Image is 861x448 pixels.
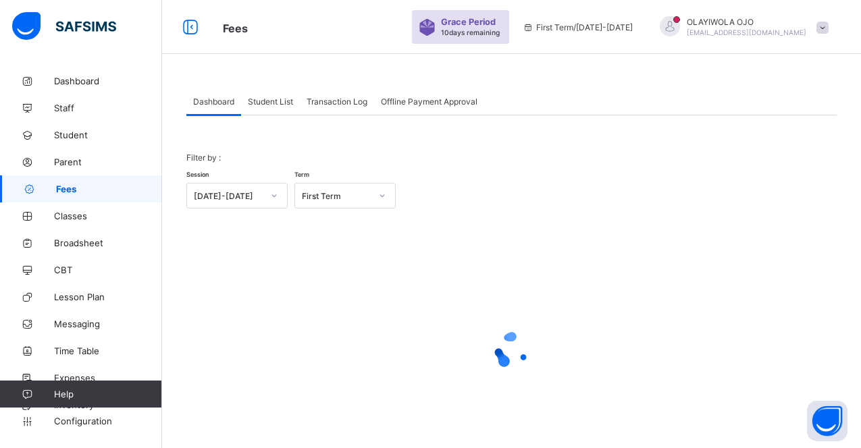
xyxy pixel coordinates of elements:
[523,22,633,32] span: session/term information
[193,96,234,107] span: Dashboard
[54,318,162,329] span: Messaging
[294,171,309,178] span: Term
[441,28,500,36] span: 10 days remaining
[54,416,161,426] span: Configuration
[54,211,162,221] span: Classes
[381,96,477,107] span: Offline Payment Approval
[441,17,496,27] span: Grace Period
[302,191,371,201] div: First Term
[54,130,162,140] span: Student
[54,237,162,248] span: Broadsheet
[687,28,806,36] span: [EMAIL_ADDRESS][DOMAIN_NAME]
[223,22,248,35] span: Fees
[687,17,806,27] span: OLAYIWOLA OJO
[419,19,436,36] img: sticker-purple.71386a28dfed39d6af7621340158ba97.svg
[54,103,162,113] span: Staff
[54,389,161,399] span: Help
[646,16,835,38] div: OLAYIWOLAOJO
[54,264,162,275] span: CBT
[194,191,263,201] div: [DATE]-[DATE]
[54,372,162,383] span: Expenses
[248,96,293,107] span: Student List
[807,401,847,441] button: Open asap
[56,184,162,194] span: Fees
[54,157,162,167] span: Parent
[12,12,116,40] img: safsims
[186,152,221,163] span: Filter by :
[307,96,367,107] span: Transaction Log
[54,291,162,302] span: Lesson Plan
[186,171,209,178] span: Session
[54,76,162,86] span: Dashboard
[54,345,162,356] span: Time Table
